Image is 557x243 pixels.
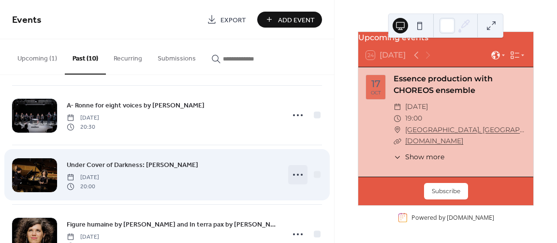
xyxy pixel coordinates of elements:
[371,79,381,89] div: 17
[67,101,205,111] span: A- Ronne for eight voices by [PERSON_NAME]
[278,15,315,25] span: Add Event
[405,113,422,124] span: 19:00
[405,152,444,162] span: Show more
[405,137,463,145] a: [DOMAIN_NAME]
[394,101,401,113] div: ​
[220,15,246,25] span: Export
[67,233,99,242] span: [DATE]
[394,113,401,124] div: ​
[394,74,493,95] a: Essence production with CHOREOS ensemble
[257,12,322,28] button: Add Event
[394,152,444,162] button: ​Show more
[12,11,42,30] span: Events
[67,159,198,170] a: Under Cover of Darkness: [PERSON_NAME]
[200,12,253,28] a: Export
[67,122,99,131] span: 20:30
[371,91,381,95] div: Oct
[405,101,428,113] span: [DATE]
[394,152,401,162] div: ​
[67,220,278,230] span: Figure humaine by [PERSON_NAME] and In terra pax by [PERSON_NAME]
[67,100,205,111] a: A- Ronne for eight voices by [PERSON_NAME]
[67,160,198,170] span: Under Cover of Darkness: [PERSON_NAME]
[394,136,401,147] div: ​
[65,39,106,75] button: Past (10)
[358,32,533,44] div: Upcoming events
[67,182,99,191] span: 20:00
[447,213,494,222] a: [DOMAIN_NAME]
[150,39,204,74] button: Submissions
[106,39,150,74] button: Recurring
[67,173,99,182] span: [DATE]
[424,183,468,199] button: Subscribe
[67,219,278,230] a: Figure humaine by [PERSON_NAME] and In terra pax by [PERSON_NAME]
[411,213,494,222] div: Powered by
[10,39,65,74] button: Upcoming (1)
[394,124,401,136] div: ​
[405,124,526,136] a: [GEOGRAPHIC_DATA], [GEOGRAPHIC_DATA]
[67,114,99,122] span: [DATE]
